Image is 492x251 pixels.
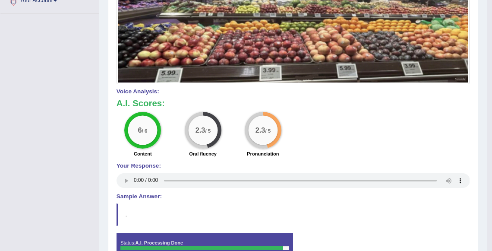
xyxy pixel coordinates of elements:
strong: A.I. Processing Done [136,240,183,245]
h4: Voice Analysis: [117,89,470,95]
small: / 5 [265,128,271,133]
label: Oral fluency [189,150,217,157]
label: Content [134,150,152,157]
h4: Your Response: [117,163,470,169]
big: 6 [138,126,142,134]
big: 2.3 [195,126,205,134]
blockquote: . [117,203,470,226]
label: Pronunciation [247,150,279,157]
small: / 5 [205,128,211,133]
small: / 6 [142,128,148,133]
b: A.I. Scores: [117,98,165,108]
big: 2.3 [255,126,265,134]
h4: Sample Answer: [117,194,470,200]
